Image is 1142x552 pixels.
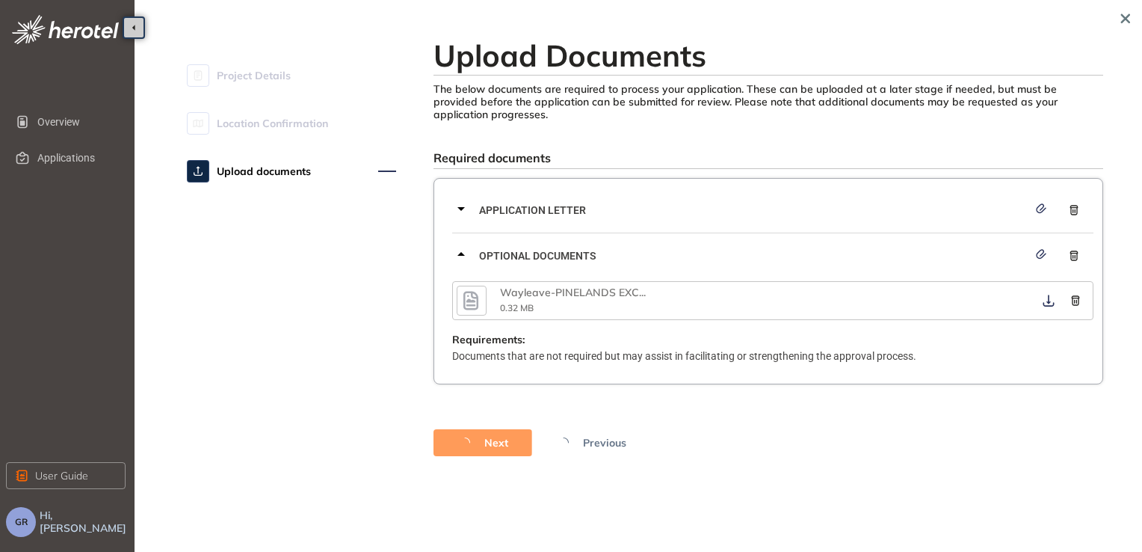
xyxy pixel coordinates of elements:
[6,507,36,537] button: GR
[37,143,114,173] span: Applications
[12,15,119,44] img: logo
[217,108,328,138] span: Location Confirmation
[217,61,291,91] span: Project Details
[433,37,1103,73] h2: Upload Documents
[479,202,1028,218] span: Application letter
[35,467,88,484] span: User Guide
[452,188,1093,233] div: Application letter
[500,302,534,313] span: 0.32 MB
[457,438,484,448] span: loading
[15,517,28,527] span: GR
[479,248,1028,264] span: Optional documents
[532,429,650,456] button: Previous
[452,334,525,346] span: Requirements:
[37,107,114,137] span: Overview
[433,150,551,165] span: Required documents
[639,286,646,299] span: ...
[433,429,532,456] button: Next
[40,509,129,535] span: Hi, [PERSON_NAME]
[452,348,1093,364] p: Documents that are not required but may assist in facilitating or strengthening the approval proc...
[6,462,126,489] button: User Guide
[484,435,508,451] span: Next
[217,156,311,186] span: Upload documents
[500,286,639,299] span: Wayleave-PINELANDS EXC
[452,233,1093,278] div: Optional documents
[433,83,1103,120] div: The below documents are required to process your application. These can be uploaded at a later st...
[583,435,626,451] span: Previous
[556,438,583,448] span: loading
[500,286,649,299] div: Wayleave-PINELANDS EXCHANGE-20250716-V1.pdf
